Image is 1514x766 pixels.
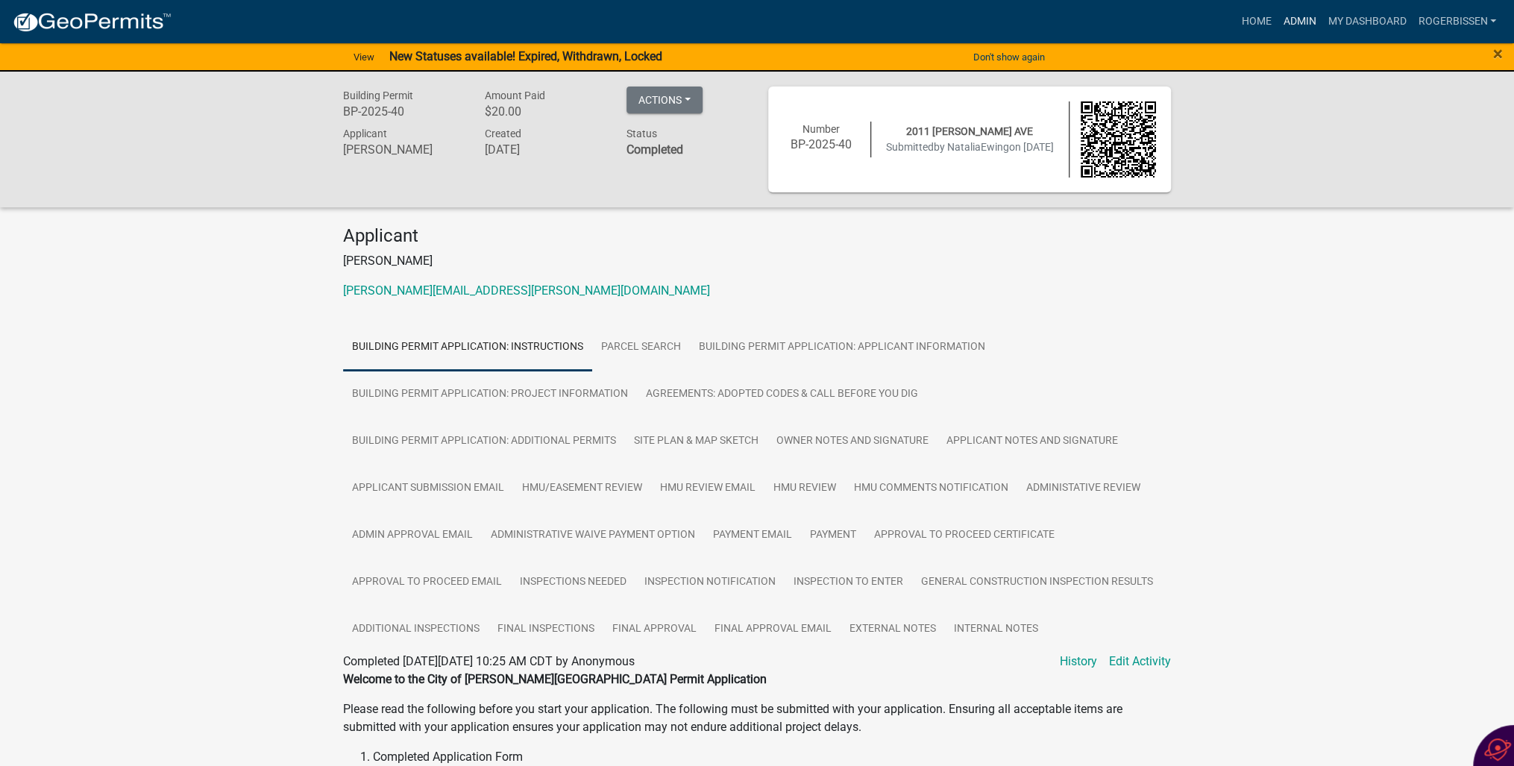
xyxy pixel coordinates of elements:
a: Inspection Notification [635,559,785,606]
p: Please read the following before you start your application. The following must be submitted with... [343,700,1171,736]
span: Amount Paid [485,90,545,101]
a: Inspections Needed [511,559,635,606]
span: × [1493,43,1503,64]
a: Building Permit Application: Instructions [343,324,592,371]
a: Final Approval [603,606,706,653]
a: Building Permit Application: Project Information [343,371,637,418]
h6: [PERSON_NAME] [343,142,462,157]
a: HMU Review [764,465,845,512]
p: [PERSON_NAME] [343,252,1171,270]
a: Administative Review [1017,465,1149,512]
a: Applicant Submission Email [343,465,513,512]
a: Administrative Waive Payment Option [482,512,704,559]
button: Close [1493,45,1503,63]
a: RogerBissen [1412,7,1502,36]
strong: Welcome to the City of [PERSON_NAME][GEOGRAPHIC_DATA] Permit Application [343,672,767,686]
a: Approval to Proceed Email [343,559,511,606]
a: Payment [801,512,865,559]
a: Final Approval Email [706,606,841,653]
span: Status [626,128,657,139]
a: Final Inspections [489,606,603,653]
a: Inspection to Enter [785,559,912,606]
a: [PERSON_NAME][EMAIL_ADDRESS][PERSON_NAME][DOMAIN_NAME] [343,283,710,298]
a: Admin Approval Email [343,512,482,559]
strong: New Statuses available! Expired, Withdrawn, Locked [389,49,662,63]
a: Edit Activity [1109,653,1171,671]
button: Don't show again [967,45,1051,69]
h6: BP-2025-40 [783,137,859,151]
a: HMU Comments Notification [845,465,1017,512]
a: Site Plan & Map Sketch [625,418,767,465]
a: External Notes [841,606,945,653]
span: Number [802,123,840,135]
h6: [DATE] [485,142,604,157]
a: Home [1235,7,1277,36]
a: My Dashboard [1322,7,1412,36]
a: Approval to Proceed Certificate [865,512,1064,559]
span: Submitted on [DATE] [886,141,1054,153]
a: Admin [1277,7,1322,36]
a: Internal Notes [945,606,1047,653]
span: Applicant [343,128,387,139]
h4: Applicant [343,225,1171,247]
span: by NataliaEwing [934,141,1009,153]
h6: BP-2025-40 [343,104,462,119]
a: Building Permit Application: Additional Permits [343,418,625,465]
a: HMU Review Email [651,465,764,512]
a: Applicant Notes and Signature [937,418,1127,465]
span: Created [485,128,521,139]
button: Actions [626,87,703,113]
a: General Construction Inspection Results [912,559,1162,606]
a: View [348,45,380,69]
strong: Completed [626,142,683,157]
a: Building Permit Application: Applicant Information [690,324,994,371]
span: Completed [DATE][DATE] 10:25 AM CDT by Anonymous [343,654,635,668]
h6: $20.00 [485,104,604,119]
a: History [1060,653,1097,671]
a: Agreements: Adopted Codes & Call Before You Dig [637,371,927,418]
a: Payment Email [704,512,801,559]
a: Parcel search [592,324,690,371]
img: QR code [1081,101,1157,178]
a: Additional Inspections [343,606,489,653]
li: Completed Application Form [373,748,1171,766]
a: HMU/Easement Review [513,465,651,512]
span: 2011 [PERSON_NAME] AVE [906,125,1033,137]
span: Building Permit [343,90,413,101]
a: Owner Notes and Signature [767,418,937,465]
